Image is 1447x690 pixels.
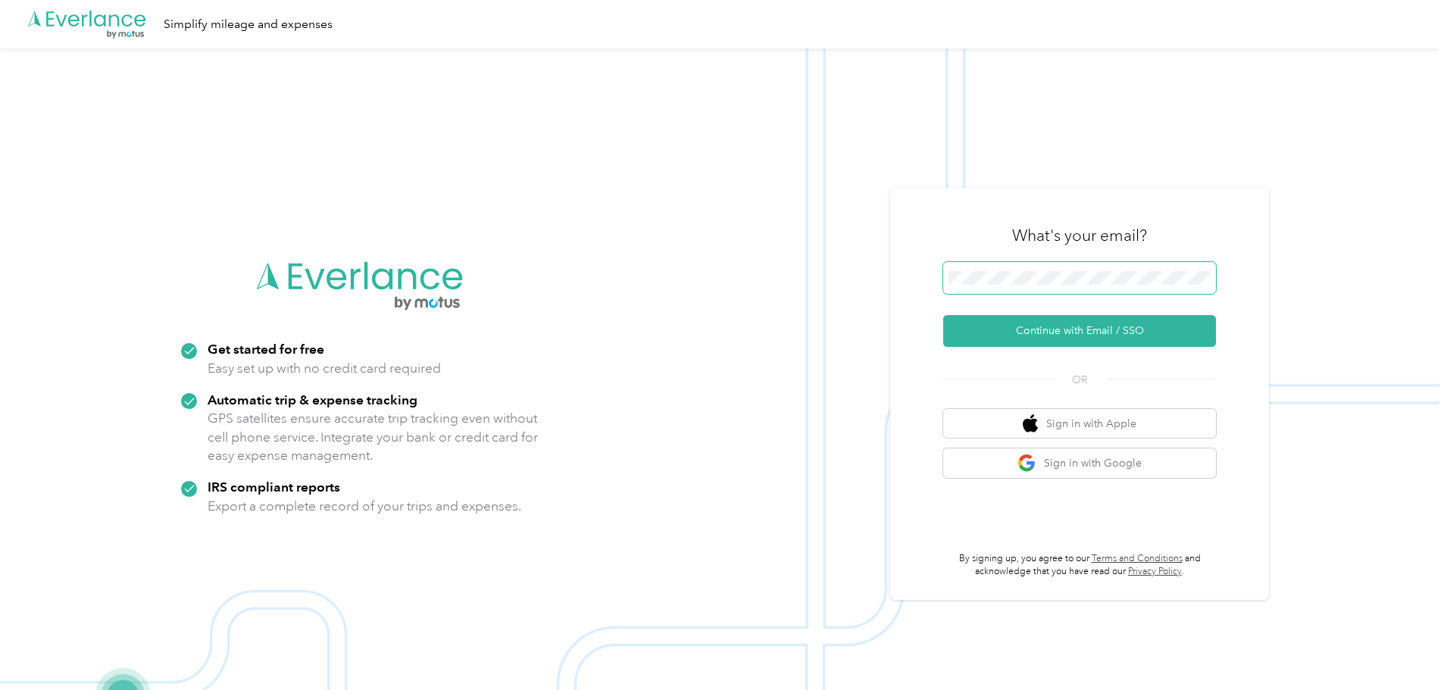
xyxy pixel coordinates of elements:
[1017,454,1036,473] img: google logo
[208,359,441,378] p: Easy set up with no credit card required
[943,552,1216,579] p: By signing up, you agree to our and acknowledge that you have read our .
[943,448,1216,478] button: google logoSign in with Google
[208,479,340,495] strong: IRS compliant reports
[208,497,521,516] p: Export a complete record of your trips and expenses.
[1053,372,1106,388] span: OR
[1128,566,1182,577] a: Privacy Policy
[208,409,539,465] p: GPS satellites ensure accurate trip tracking even without cell phone service. Integrate your bank...
[208,392,417,407] strong: Automatic trip & expense tracking
[1012,225,1147,246] h3: What's your email?
[1023,414,1038,433] img: apple logo
[208,341,324,357] strong: Get started for free
[1092,553,1183,564] a: Terms and Conditions
[164,15,333,34] div: Simplify mileage and expenses
[943,409,1216,439] button: apple logoSign in with Apple
[943,315,1216,347] button: Continue with Email / SSO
